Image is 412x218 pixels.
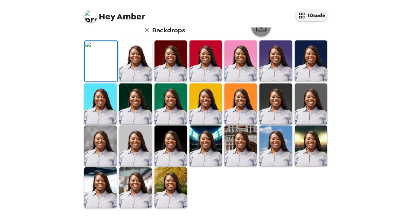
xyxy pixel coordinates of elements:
[84,6,145,21] span: Amber
[295,10,328,21] button: IDcode
[84,10,97,23] img: profile pic
[85,41,117,82] img: Original
[99,11,115,22] span: Hey
[152,25,185,35] h6: Backdrops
